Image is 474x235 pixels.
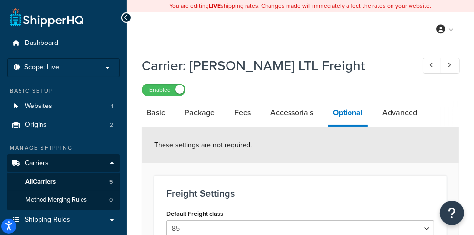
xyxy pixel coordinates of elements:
a: Carriers [7,154,120,172]
li: Carriers [7,154,120,210]
a: Accessorials [266,101,318,125]
a: Fees [229,101,256,125]
a: Advanced [377,101,422,125]
span: 5 [109,178,113,186]
span: 2 [110,121,113,129]
li: Origins [7,116,120,134]
a: Method Merging Rules0 [7,191,120,209]
button: Open Resource Center [440,201,464,225]
span: Method Merging Rules [25,196,87,204]
li: Method Merging Rules [7,191,120,209]
span: 1 [111,102,113,110]
span: Shipping Rules [25,216,70,224]
li: Websites [7,97,120,115]
span: Scope: Live [24,64,59,72]
h3: Freight Settings [166,188,434,199]
span: Carriers [25,159,49,168]
a: Package [180,101,220,125]
a: Next Record [441,58,460,74]
a: Shipping Rules [7,211,120,229]
a: Origins2 [7,116,120,134]
a: AllCarriers5 [7,173,120,191]
span: All Carriers [25,178,56,186]
label: Enabled [142,84,185,96]
div: Manage Shipping [7,144,120,152]
b: LIVE [209,1,221,10]
h1: Carrier: [PERSON_NAME] LTL Freight [142,56,405,75]
span: Origins [25,121,47,129]
a: Websites1 [7,97,120,115]
span: Dashboard [25,39,58,47]
a: Basic [142,101,170,125]
a: Dashboard [7,34,120,52]
a: Previous Record [423,58,442,74]
span: These settings are not required. [154,140,252,150]
a: Optional [328,101,368,127]
span: 0 [109,196,113,204]
div: Basic Setup [7,87,120,95]
label: Default Freight class [166,210,223,217]
span: Websites [25,102,52,110]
